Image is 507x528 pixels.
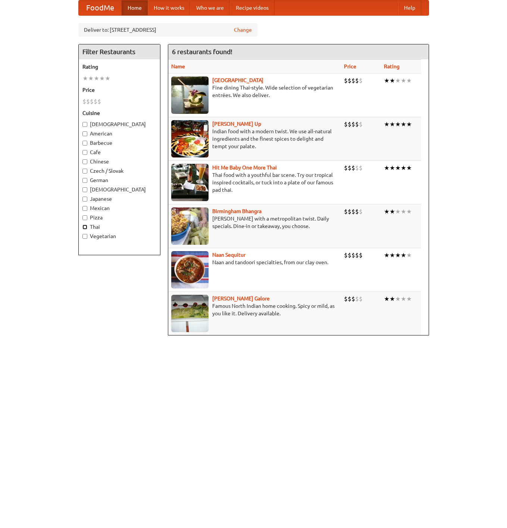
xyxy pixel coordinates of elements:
li: $ [359,164,363,172]
li: ★ [401,295,406,303]
li: $ [351,120,355,128]
label: American [82,130,156,137]
h5: Price [82,86,156,94]
li: ★ [395,164,401,172]
a: [PERSON_NAME] Up [212,121,261,127]
label: Japanese [82,195,156,203]
li: ★ [406,251,412,259]
img: babythai.jpg [171,164,209,201]
li: ★ [99,74,105,82]
a: Who we are [190,0,230,15]
a: Hit Me Baby One More Thai [212,165,277,171]
li: ★ [406,76,412,85]
label: Pizza [82,214,156,221]
li: $ [344,251,348,259]
li: $ [344,295,348,303]
a: FoodMe [79,0,122,15]
li: $ [355,120,359,128]
li: $ [344,76,348,85]
li: $ [351,251,355,259]
li: ★ [389,295,395,303]
a: Recipe videos [230,0,275,15]
li: ★ [395,251,401,259]
li: ★ [389,251,395,259]
li: ★ [406,295,412,303]
li: ★ [82,74,88,82]
li: $ [348,207,351,216]
li: $ [355,164,359,172]
label: Thai [82,223,156,231]
li: ★ [395,120,401,128]
input: Thai [82,225,87,229]
h5: Rating [82,63,156,71]
li: $ [359,295,363,303]
li: ★ [401,164,406,172]
li: ★ [389,207,395,216]
input: Barbecue [82,141,87,146]
li: ★ [406,120,412,128]
li: $ [355,207,359,216]
li: $ [344,164,348,172]
li: $ [348,251,351,259]
li: $ [359,251,363,259]
li: $ [82,97,86,106]
label: Cafe [82,149,156,156]
li: ★ [389,76,395,85]
input: American [82,131,87,136]
li: ★ [401,120,406,128]
p: [PERSON_NAME] with a metropolitan twist. Daily specials. Dine-in or takeaway, you choose. [171,215,338,230]
h5: Cuisine [82,109,156,117]
li: ★ [389,164,395,172]
a: Naan Sequitur [212,252,245,258]
h4: Filter Restaurants [79,44,160,59]
input: [DEMOGRAPHIC_DATA] [82,122,87,127]
input: Cafe [82,150,87,155]
li: $ [348,76,351,85]
p: Thai food with a youthful bar scene. Try our tropical inspired cocktails, or tuck into a plate of... [171,171,338,194]
a: Price [344,63,356,69]
li: $ [351,76,355,85]
li: $ [351,295,355,303]
li: $ [351,164,355,172]
b: [GEOGRAPHIC_DATA] [212,77,263,83]
input: Czech / Slovak [82,169,87,174]
li: ★ [406,164,412,172]
li: ★ [401,251,406,259]
li: $ [359,207,363,216]
li: $ [86,97,90,106]
li: $ [344,120,348,128]
li: ★ [384,207,389,216]
img: naansequitur.jpg [171,251,209,288]
p: Famous North Indian home cooking. Spicy or mild, as you like it. Delivery available. [171,302,338,317]
li: ★ [384,251,389,259]
li: $ [344,207,348,216]
li: $ [348,295,351,303]
li: $ [355,295,359,303]
a: [PERSON_NAME] Galore [212,296,270,302]
li: ★ [384,76,389,85]
input: Chinese [82,159,87,164]
img: bhangra.jpg [171,207,209,245]
li: ★ [389,120,395,128]
li: ★ [88,74,94,82]
li: ★ [401,207,406,216]
li: $ [359,120,363,128]
label: [DEMOGRAPHIC_DATA] [82,186,156,193]
li: $ [351,207,355,216]
p: Indian food with a modern twist. We use all-natural ingredients and the finest spices to delight ... [171,128,338,150]
li: $ [355,251,359,259]
div: Deliver to: [STREET_ADDRESS] [78,23,257,37]
img: satay.jpg [171,76,209,114]
li: ★ [105,74,110,82]
label: [DEMOGRAPHIC_DATA] [82,121,156,128]
label: Mexican [82,204,156,212]
img: currygalore.jpg [171,295,209,332]
li: ★ [395,295,401,303]
label: German [82,176,156,184]
li: ★ [384,164,389,172]
a: Name [171,63,185,69]
a: Rating [384,63,400,69]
